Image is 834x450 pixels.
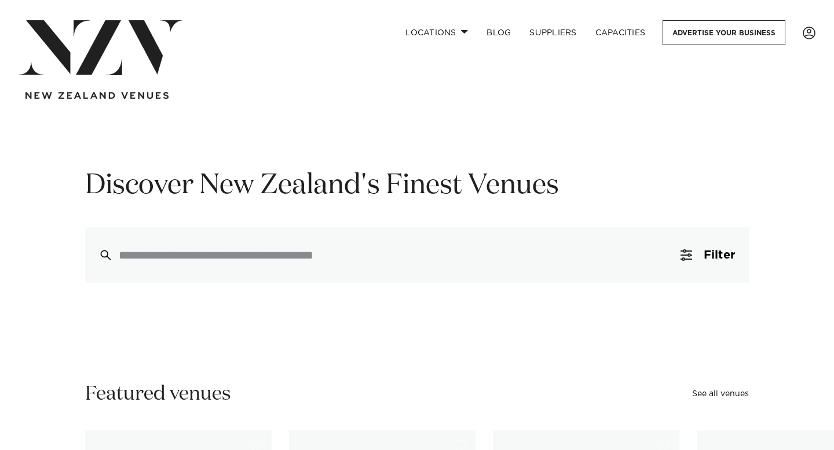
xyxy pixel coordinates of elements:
a: BLOG [477,20,520,45]
h2: Featured venues [85,381,231,407]
a: Capacities [586,20,655,45]
a: See all venues [692,390,749,398]
a: Locations [396,20,477,45]
a: SUPPLIERS [520,20,586,45]
a: Advertise your business [663,20,785,45]
button: Filter [667,227,749,283]
h1: Discover New Zealand's Finest Venues [85,168,749,204]
img: new-zealand-venues-text.png [25,92,169,99]
span: Filter [704,249,735,261]
img: nzv-logo.png [19,20,182,75]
